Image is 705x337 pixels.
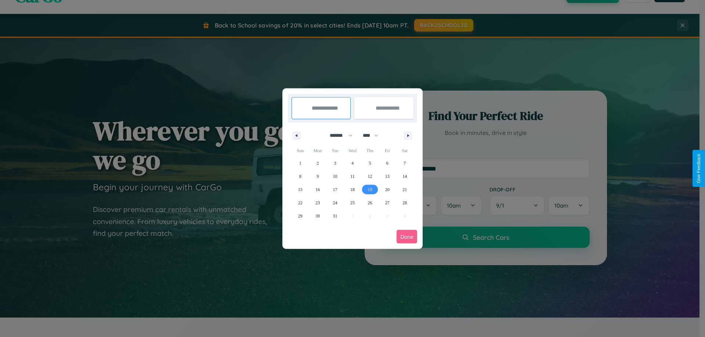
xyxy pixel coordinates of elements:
button: 24 [326,196,344,209]
span: 14 [402,170,407,183]
button: 1 [292,157,309,170]
button: 9 [309,170,326,183]
button: 19 [361,183,379,196]
span: Thu [361,145,379,157]
button: 25 [344,196,361,209]
span: 24 [333,196,337,209]
div: Give Feedback [696,154,701,183]
span: 9 [317,170,319,183]
button: 30 [309,209,326,223]
span: 3 [334,157,336,170]
button: 11 [344,170,361,183]
span: Mon [309,145,326,157]
span: 26 [368,196,372,209]
button: 13 [379,170,396,183]
span: 19 [368,183,372,196]
button: 12 [361,170,379,183]
button: 3 [326,157,344,170]
button: 21 [396,183,413,196]
button: 2 [309,157,326,170]
button: 23 [309,196,326,209]
span: 21 [402,183,407,196]
button: 29 [292,209,309,223]
span: Sat [396,145,413,157]
button: Done [397,230,417,243]
span: Tue [326,145,344,157]
span: 4 [351,157,354,170]
span: 10 [333,170,337,183]
button: 27 [379,196,396,209]
button: 18 [344,183,361,196]
span: 27 [385,196,390,209]
button: 4 [344,157,361,170]
span: 23 [315,196,320,209]
span: 17 [333,183,337,196]
span: Fri [379,145,396,157]
button: 20 [379,183,396,196]
button: 16 [309,183,326,196]
span: 11 [350,170,355,183]
span: 20 [385,183,390,196]
span: 31 [333,209,337,223]
span: 18 [350,183,355,196]
span: 7 [404,157,406,170]
span: 12 [368,170,372,183]
button: 5 [361,157,379,170]
button: 7 [396,157,413,170]
span: 29 [298,209,303,223]
span: 5 [369,157,371,170]
span: 13 [385,170,390,183]
span: 22 [298,196,303,209]
button: 15 [292,183,309,196]
span: 15 [298,183,303,196]
span: Wed [344,145,361,157]
span: 8 [299,170,301,183]
span: 28 [402,196,407,209]
button: 28 [396,196,413,209]
span: 1 [299,157,301,170]
button: 8 [292,170,309,183]
button: 6 [379,157,396,170]
span: 6 [386,157,388,170]
button: 10 [326,170,344,183]
button: 17 [326,183,344,196]
span: 30 [315,209,320,223]
button: 26 [361,196,379,209]
button: 14 [396,170,413,183]
span: 2 [317,157,319,170]
button: 31 [326,209,344,223]
span: 25 [350,196,355,209]
button: 22 [292,196,309,209]
span: Sun [292,145,309,157]
span: 16 [315,183,320,196]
